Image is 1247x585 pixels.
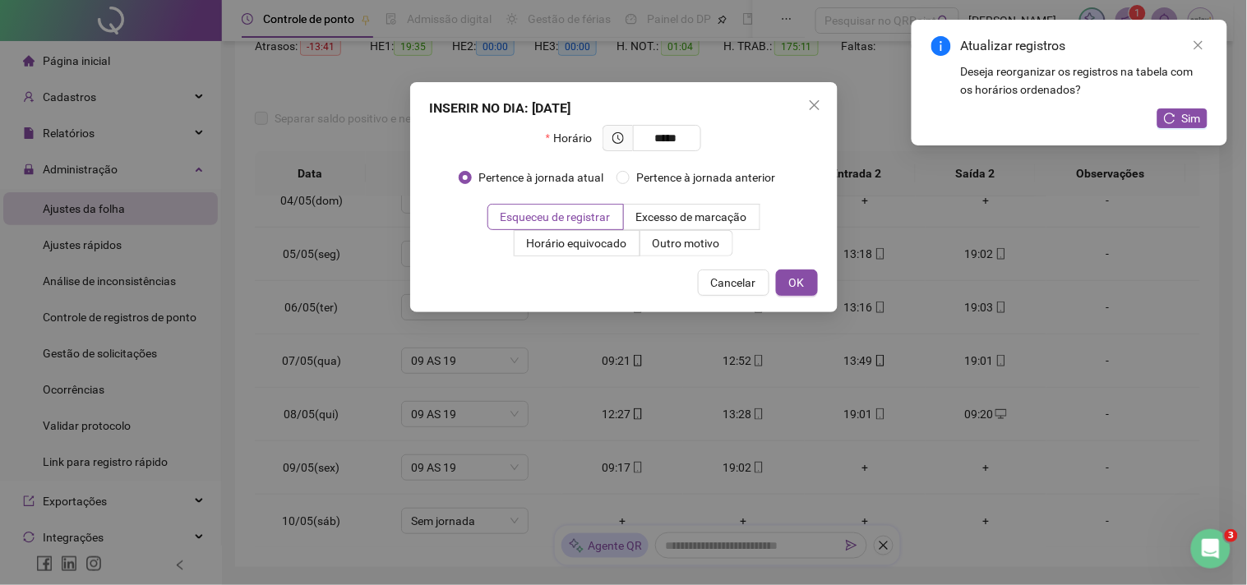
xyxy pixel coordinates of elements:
span: close [808,99,821,112]
button: OK [776,269,818,296]
div: Deseja reorganizar os registros na tabela com os horários ordenados? [961,62,1208,99]
span: Esqueceu de registrar [501,210,611,223]
div: Atualizar registros [961,36,1208,56]
a: Close [1189,36,1208,54]
span: clock-circle [612,132,624,144]
label: Horário [546,125,603,151]
span: Pertence à jornada atual [472,168,610,187]
span: Excesso de marcação [636,210,747,223]
button: Close [801,92,828,118]
span: Outro motivo [653,237,720,250]
span: 3 [1225,529,1238,542]
div: INSERIR NO DIA : [DATE] [430,99,818,118]
span: close [1193,39,1204,51]
span: info-circle [931,36,951,56]
span: Pertence à jornada anterior [630,168,782,187]
span: reload [1164,113,1175,124]
iframe: Intercom live chat [1191,529,1231,569]
span: Sim [1182,109,1201,127]
button: Cancelar [698,269,769,296]
span: Horário equivocado [527,237,627,250]
span: Cancelar [711,274,756,292]
span: OK [789,274,805,292]
button: Sim [1157,108,1208,128]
